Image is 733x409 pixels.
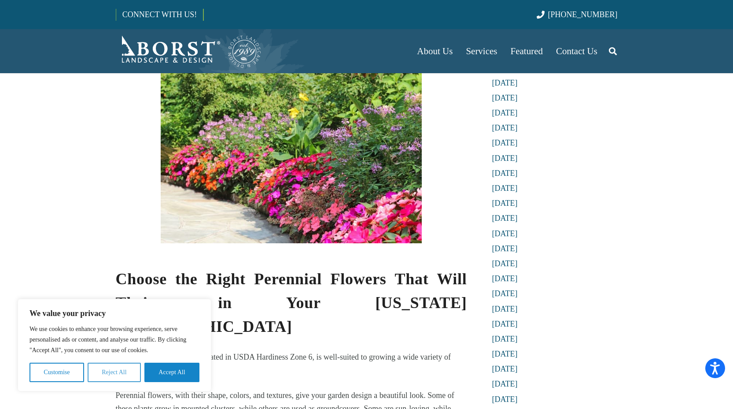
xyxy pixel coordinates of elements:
[492,320,518,328] a: [DATE]
[466,46,497,56] span: Services
[492,379,518,388] a: [DATE]
[504,29,549,73] a: Featured
[116,4,203,25] a: CONNECT WITH US!
[492,364,518,373] a: [DATE]
[29,324,199,356] p: We use cookies to enhance your browsing experience, serve personalised ads or content, and analys...
[29,308,199,319] p: We value your privacy
[548,10,618,19] span: [PHONE_NUMBER]
[492,350,518,358] a: [DATE]
[492,184,518,193] a: [DATE]
[29,363,84,382] button: Customise
[492,289,518,298] a: [DATE]
[410,29,459,73] a: About Us
[492,78,518,87] a: [DATE]
[492,244,518,253] a: [DATE]
[144,363,199,382] button: Accept All
[492,259,518,268] a: [DATE]
[459,29,504,73] a: Services
[556,46,597,56] span: Contact Us
[492,395,518,404] a: [DATE]
[492,305,518,313] a: [DATE]
[492,274,518,283] a: [DATE]
[549,29,604,73] a: Contact Us
[492,199,518,208] a: [DATE]
[511,46,543,56] span: Featured
[537,10,617,19] a: [PHONE_NUMBER]
[116,33,262,69] a: Borst-Logo
[492,123,518,132] a: [DATE]
[492,138,518,147] a: [DATE]
[492,214,518,223] a: [DATE]
[18,299,211,391] div: We value your privacy
[88,363,141,382] button: Reject All
[492,169,518,178] a: [DATE]
[492,154,518,163] a: [DATE]
[492,108,518,117] a: [DATE]
[492,335,518,343] a: [DATE]
[417,46,453,56] span: About Us
[604,40,622,62] a: Search
[116,270,467,335] strong: Choose the Right Perennial Flowers That Will Thrive in Your [US_STATE][GEOGRAPHIC_DATA]
[492,93,518,102] a: [DATE]
[161,69,422,243] img: perennial-flowers
[492,229,518,238] a: [DATE]
[116,350,467,377] p: [GEOGRAPHIC_DATA], located in USDA Hardiness Zone 6, is well-suited to growing a wide variety of ...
